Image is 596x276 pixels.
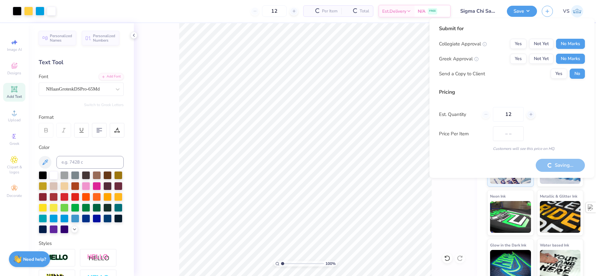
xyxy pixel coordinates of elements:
div: Collegiate Approval [439,40,487,48]
span: N/A [418,8,425,15]
button: Yes [510,39,527,49]
span: FREE [429,9,436,13]
span: Water based Ink [540,242,569,248]
a: VS [563,5,583,17]
button: Yes [510,54,527,64]
img: Metallic & Glitter Ink [540,201,581,233]
span: Est. Delivery [382,8,406,15]
div: Customers will see this price on HQ. [439,146,585,151]
button: No Marks [556,39,585,49]
label: Font [39,73,48,80]
span: Glow in the Dark Ink [490,242,526,248]
button: No [570,69,585,79]
div: Greek Approval [439,55,479,63]
span: Image AI [7,47,22,52]
div: Send a Copy to Client [439,70,485,77]
div: Submit for [439,25,585,32]
span: Upload [8,118,21,123]
div: Styles [39,240,124,247]
span: Decorate [7,193,22,198]
span: Add Text [7,94,22,99]
input: – – [493,107,524,122]
button: Save [507,6,537,17]
input: Untitled Design [455,5,502,17]
span: Personalized Names [50,34,72,43]
strong: Need help? [23,256,46,262]
label: Est. Quantity [439,111,477,118]
div: Pricing [439,88,585,96]
input: e.g. 7428 c [56,156,124,169]
span: Personalized Numbers [93,34,115,43]
label: Price Per Item [439,130,488,138]
div: Add Font [99,73,124,80]
span: Per Item [322,8,337,15]
span: VS [563,8,569,15]
button: Not Yet [529,39,553,49]
span: Greek [10,141,19,146]
img: Neon Ink [490,201,531,233]
span: Clipart & logos [3,165,25,175]
div: Text Tool [39,58,124,67]
span: Total [360,8,369,15]
input: – – [262,5,287,17]
span: Designs [7,71,21,76]
img: Volodymyr Sobko [571,5,583,17]
img: Stroke [46,254,68,261]
button: Not Yet [529,54,553,64]
button: No Marks [556,54,585,64]
span: Neon Ink [490,193,506,199]
div: Color [39,144,124,151]
div: Format [39,114,124,121]
span: Metallic & Glitter Ink [540,193,577,199]
img: Shadow [87,254,109,262]
button: Yes [551,69,567,79]
span: 100 % [325,261,336,266]
button: Switch to Greek Letters [84,102,124,107]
